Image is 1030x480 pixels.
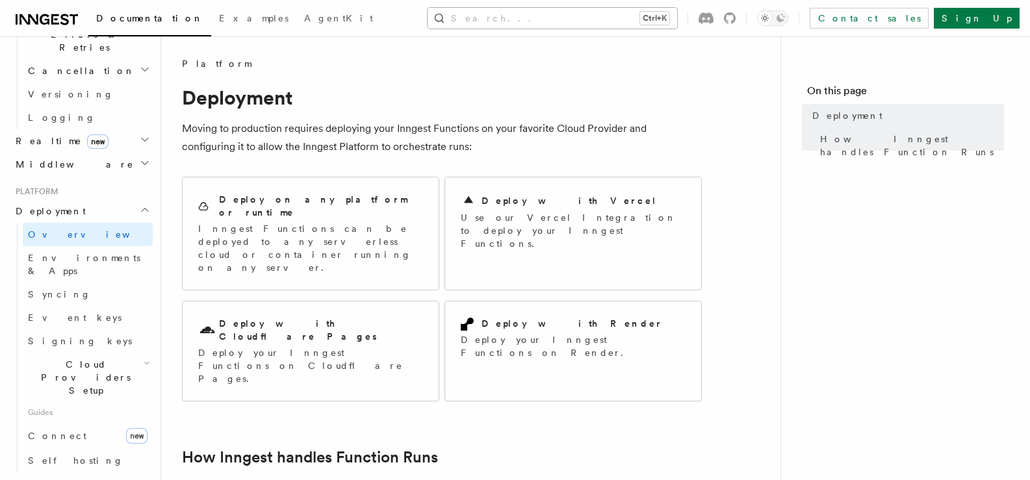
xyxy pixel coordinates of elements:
[23,423,153,449] a: Connectnew
[10,205,86,218] span: Deployment
[87,134,109,149] span: new
[28,229,162,240] span: Overview
[182,448,438,466] a: How Inngest handles Function Runs
[23,106,153,129] a: Logging
[28,112,96,123] span: Logging
[428,8,677,29] button: Search...Ctrl+K
[23,402,153,423] span: Guides
[96,13,203,23] span: Documentation
[211,4,296,35] a: Examples
[296,4,381,35] a: AgentKit
[934,8,1020,29] a: Sign Up
[23,329,153,353] a: Signing keys
[28,89,114,99] span: Versioning
[28,431,86,441] span: Connect
[757,10,788,26] button: Toggle dark mode
[810,8,929,29] a: Contact sales
[23,449,153,472] a: Self hosting
[815,127,1004,164] a: How Inngest handles Function Runs
[482,317,663,330] h2: Deploy with Render
[198,346,423,385] p: Deploy your Inngest Functions on Cloudflare Pages.
[444,177,702,290] a: Deploy with VercelUse our Vercel Integration to deploy your Inngest Functions.
[304,13,373,23] span: AgentKit
[444,301,702,401] a: Deploy with RenderDeploy your Inngest Functions on Render.
[182,57,251,70] span: Platform
[198,322,216,340] svg: Cloudflare
[198,222,423,274] p: Inngest Functions can be deployed to any serverless cloud or container running on any server.
[10,153,153,176] button: Middleware
[182,86,702,109] h1: Deployment
[88,4,211,36] a: Documentation
[461,211,686,250] p: Use our Vercel Integration to deploy your Inngest Functions.
[820,133,1004,158] span: How Inngest handles Function Runs
[23,82,153,106] a: Versioning
[219,317,423,343] h2: Deploy with Cloudflare Pages
[461,333,686,359] p: Deploy your Inngest Functions on Render.
[23,223,153,246] a: Overview
[23,246,153,283] a: Environments & Apps
[10,129,153,153] button: Realtimenew
[23,59,153,82] button: Cancellation
[812,109,882,122] span: Deployment
[28,253,140,276] span: Environments & Apps
[23,64,135,77] span: Cancellation
[10,134,109,147] span: Realtime
[640,12,669,25] kbd: Ctrl+K
[28,289,91,299] span: Syncing
[182,120,702,156] p: Moving to production requires deploying your Inngest Functions on your favorite Cloud Provider an...
[23,353,153,402] button: Cloud Providers Setup
[10,199,153,223] button: Deployment
[182,301,439,401] a: Deploy with Cloudflare PagesDeploy your Inngest Functions on Cloudflare Pages.
[23,306,153,329] a: Event keys
[23,28,141,54] span: Errors & Retries
[807,83,1004,104] h4: On this page
[219,193,423,219] h2: Deploy on any platform or runtime
[23,283,153,306] a: Syncing
[182,177,439,290] a: Deploy on any platform or runtimeInngest Functions can be deployed to any serverless cloud or con...
[219,13,289,23] span: Examples
[10,223,153,472] div: Deployment
[10,186,58,197] span: Platform
[23,23,153,59] button: Errors & Retries
[23,358,144,397] span: Cloud Providers Setup
[126,428,148,444] span: new
[28,312,122,323] span: Event keys
[482,194,657,207] h2: Deploy with Vercel
[28,336,132,346] span: Signing keys
[10,158,134,171] span: Middleware
[28,455,123,466] span: Self hosting
[807,104,1004,127] a: Deployment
